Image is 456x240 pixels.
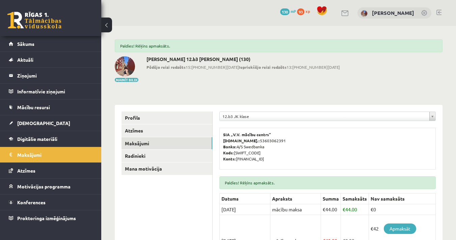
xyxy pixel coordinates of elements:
a: Proktoringa izmēģinājums [9,210,93,226]
span: Atzīmes [17,168,35,174]
a: Maksājumi [9,147,93,162]
b: Konts: [223,156,236,161]
th: Samaksāts [341,193,369,204]
div: Paldies! Rēķins apmaksāts. [219,176,436,189]
span: 12.b3 JK klase [222,112,427,121]
a: [DEMOGRAPHIC_DATA] [9,115,93,131]
div: Paldies! Rēķins apmaksāts. [115,39,442,52]
span: [DEMOGRAPHIC_DATA] [17,120,70,126]
span: Digitālie materiāli [17,136,57,142]
p: 53603062391 A/S Swedbanka [SWIFT_CODE] [FINANCIAL_ID] [223,131,432,162]
a: Atzīmes [9,163,93,178]
a: Informatīvie ziņojumi [9,84,93,99]
a: Digitālie materiāli [9,131,93,147]
a: Rīgas 1. Tālmācības vidusskola [7,12,61,29]
span: Motivācijas programma [17,183,71,189]
b: Pēdējo reizi redzēts [146,64,186,70]
a: Atzīmes [122,124,212,137]
legend: Informatīvie ziņojumi [17,84,93,99]
a: Konferences [9,194,93,210]
a: 12.b3 JK klase [220,112,435,121]
span: 130 [280,8,290,15]
a: Sākums [9,36,93,52]
a: 130 mP [280,8,296,14]
a: Maksājumi [122,137,212,150]
b: SIA „V.V. mācību centrs” [223,132,271,137]
span: xp [305,8,310,14]
b: Banka: [223,144,237,149]
span: € [323,206,325,212]
span: mP [291,8,296,14]
span: Konferences [17,199,46,205]
a: Ziņojumi [9,68,93,83]
b: Kods: [223,150,234,155]
span: 15:[PHONE_NUMBER][DATE] 13:[PHONE_NUMBER][DATE] [146,64,340,70]
th: Apraksts [270,193,321,204]
th: Summa [321,193,341,204]
td: €0 [369,204,436,215]
a: Profils [122,112,212,124]
span: Aktuāli [17,57,33,63]
legend: Ziņojumi [17,68,93,83]
td: 44.00 [321,204,341,215]
a: Radinieki [122,150,212,162]
th: Datums [220,193,270,204]
span: Mācību resursi [17,104,50,110]
a: [PERSON_NAME] [372,9,414,16]
button: Mainīt bildi [115,78,138,82]
span: Proktoringa izmēģinājums [17,215,76,221]
b: Iepriekšējo reizi redzēts [239,64,287,70]
img: Alise Veženkova [115,56,135,77]
td: [DATE] [220,204,270,215]
b: [DOMAIN_NAME].: [223,138,260,143]
a: Aktuāli [9,52,93,67]
span: Sākums [17,41,34,47]
a: Motivācijas programma [9,179,93,194]
a: Mana motivācija [122,162,212,175]
a: Apmaksāt [384,223,416,234]
td: 44.00 [341,204,369,215]
span: 93 [297,8,304,15]
h2: [PERSON_NAME] 12.b3 [PERSON_NAME] (130) [146,56,340,62]
span: € [343,206,345,212]
a: Mācību resursi [9,99,93,115]
td: mācību maksa [270,204,321,215]
th: Nav samaksāts [369,193,436,204]
a: 93 xp [297,8,313,14]
img: Alise Veženkova [361,10,368,17]
legend: Maksājumi [17,147,93,162]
